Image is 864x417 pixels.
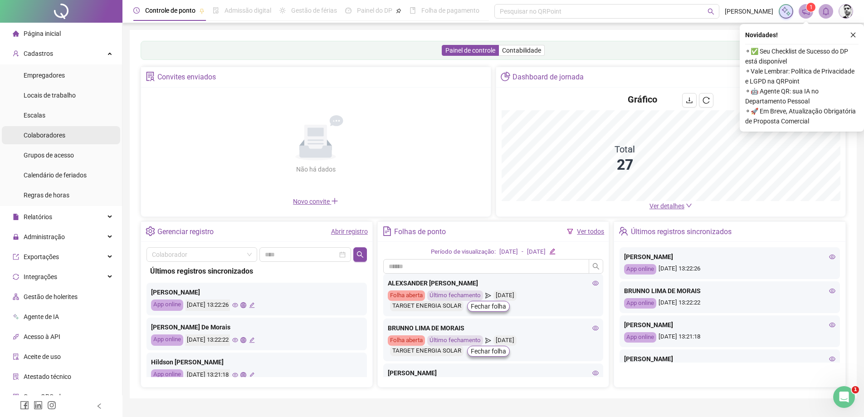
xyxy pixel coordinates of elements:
span: edit [249,372,255,378]
span: Calendário de feriados [24,172,87,179]
span: home [13,30,19,37]
span: Acesso à API [24,333,60,340]
span: Novo convite [293,198,338,205]
span: team [619,226,628,236]
span: global [240,372,246,378]
span: Controle de ponto [145,7,195,14]
span: global [240,337,246,343]
span: Cadastros [24,50,53,57]
span: linkedin [34,401,43,410]
span: close [850,32,856,38]
div: - [522,247,523,257]
span: eye [592,280,599,286]
iframe: Intercom live chat [833,386,855,408]
div: App online [151,299,183,311]
span: Contabilidade [502,47,541,54]
span: down [686,202,692,209]
span: dashboard [345,7,351,14]
div: ALEXSANDER [PERSON_NAME] [388,278,599,288]
div: BRUNNO LIMA DE MORAIS [624,286,835,296]
span: eye [232,337,238,343]
div: [DATE] 13:21:18 [185,369,230,381]
span: eye [232,372,238,378]
span: setting [146,226,155,236]
span: Administração [24,233,65,240]
span: Locais de trabalho [24,92,76,99]
span: solution [146,72,155,81]
span: Grupos de acesso [24,152,74,159]
div: [DATE] [527,247,546,257]
span: Regras de horas [24,191,69,199]
button: Fechar folha [467,301,510,312]
span: Agente de IA [24,313,59,320]
span: qrcode [13,393,19,400]
span: eye [829,288,835,294]
div: [PERSON_NAME] [151,287,362,297]
div: [DATE] 13:22:22 [624,298,835,309]
span: file-done [213,7,219,14]
span: api [13,334,19,340]
span: Painel de controle [445,47,495,54]
span: Gestão de férias [291,7,337,14]
span: pushpin [199,8,205,14]
span: instagram [47,401,56,410]
div: App online [624,298,656,309]
span: eye [829,254,835,260]
span: filter [567,228,573,235]
span: Exportações [24,253,59,260]
span: 1 [810,4,813,10]
span: left [96,403,103,409]
span: file-text [382,226,392,236]
span: download [686,97,693,104]
div: [PERSON_NAME] [388,368,599,378]
div: [PERSON_NAME] [624,320,835,330]
span: Ver detalhes [649,202,684,210]
span: search [708,8,714,15]
span: plus [331,197,338,205]
span: pie-chart [501,72,510,81]
span: edit [549,248,555,254]
span: audit [13,353,19,360]
sup: 1 [806,3,815,12]
span: ⚬ Vale Lembrar: Política de Privacidade e LGPD na QRPoint [745,66,859,86]
span: edit [249,337,255,343]
span: Aceite de uso [24,353,61,360]
span: Painel do DP [357,7,392,14]
span: ⚬ ✅ Seu Checklist de Sucesso do DP está disponível [745,46,859,66]
span: pushpin [396,8,401,14]
div: Dashboard de jornada [513,69,584,85]
span: Gerar QRCode [24,393,64,400]
span: eye [232,302,238,308]
div: Último fechamento [427,290,483,301]
span: sync [13,274,19,280]
div: [DATE] [493,290,517,301]
div: TARGET ENERGIA SOLAR [390,301,464,311]
div: Convites enviados [157,69,216,85]
span: eye [592,370,599,376]
span: Atestado técnico [24,373,71,380]
span: send [485,290,491,301]
div: App online [151,334,183,346]
span: search [592,263,600,270]
span: Folha de pagamento [421,7,479,14]
a: Ver detalhes down [649,202,692,210]
span: facebook [20,401,29,410]
span: Fechar folha [471,301,506,311]
span: Escalas [24,112,45,119]
div: TARGET ENERGIA SOLAR [390,346,464,356]
span: ⚬ 🤖 Agente QR: sua IA no Departamento Pessoal [745,86,859,106]
span: sun [279,7,286,14]
button: Fechar folha [467,346,510,357]
span: Empregadores [24,72,65,79]
div: App online [151,369,183,381]
span: Página inicial [24,30,61,37]
span: eye [592,325,599,331]
div: Hildson [PERSON_NAME] [151,357,362,367]
div: Não há dados [274,164,357,174]
span: Colaboradores [24,132,65,139]
span: reload [703,97,710,104]
div: Folha aberta [388,290,425,301]
div: [DATE] 13:22:22 [185,334,230,346]
span: ⚬ 🚀 Em Breve, Atualização Obrigatória de Proposta Comercial [745,106,859,126]
div: App online [624,332,656,343]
